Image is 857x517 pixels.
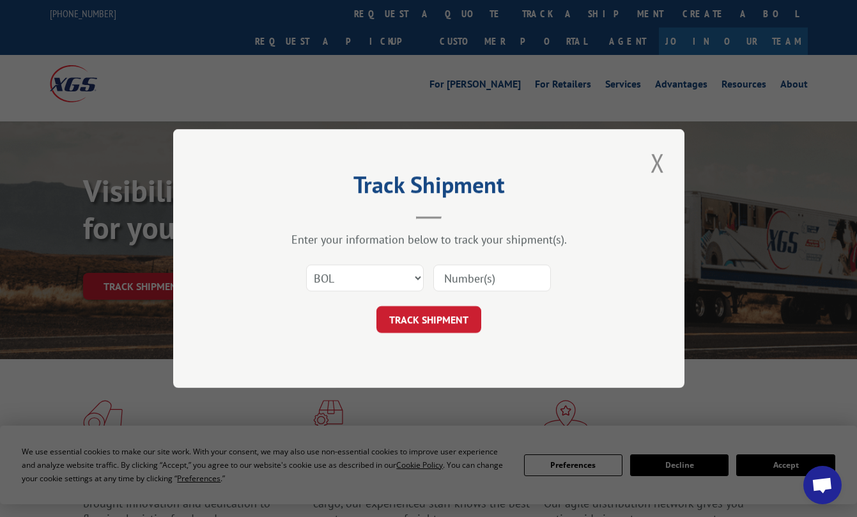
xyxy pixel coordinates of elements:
button: Close modal [647,145,668,180]
button: TRACK SHIPMENT [376,306,481,333]
div: Enter your information below to track your shipment(s). [237,232,621,247]
h2: Track Shipment [237,176,621,200]
a: Open chat [803,466,842,504]
input: Number(s) [433,265,551,291]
